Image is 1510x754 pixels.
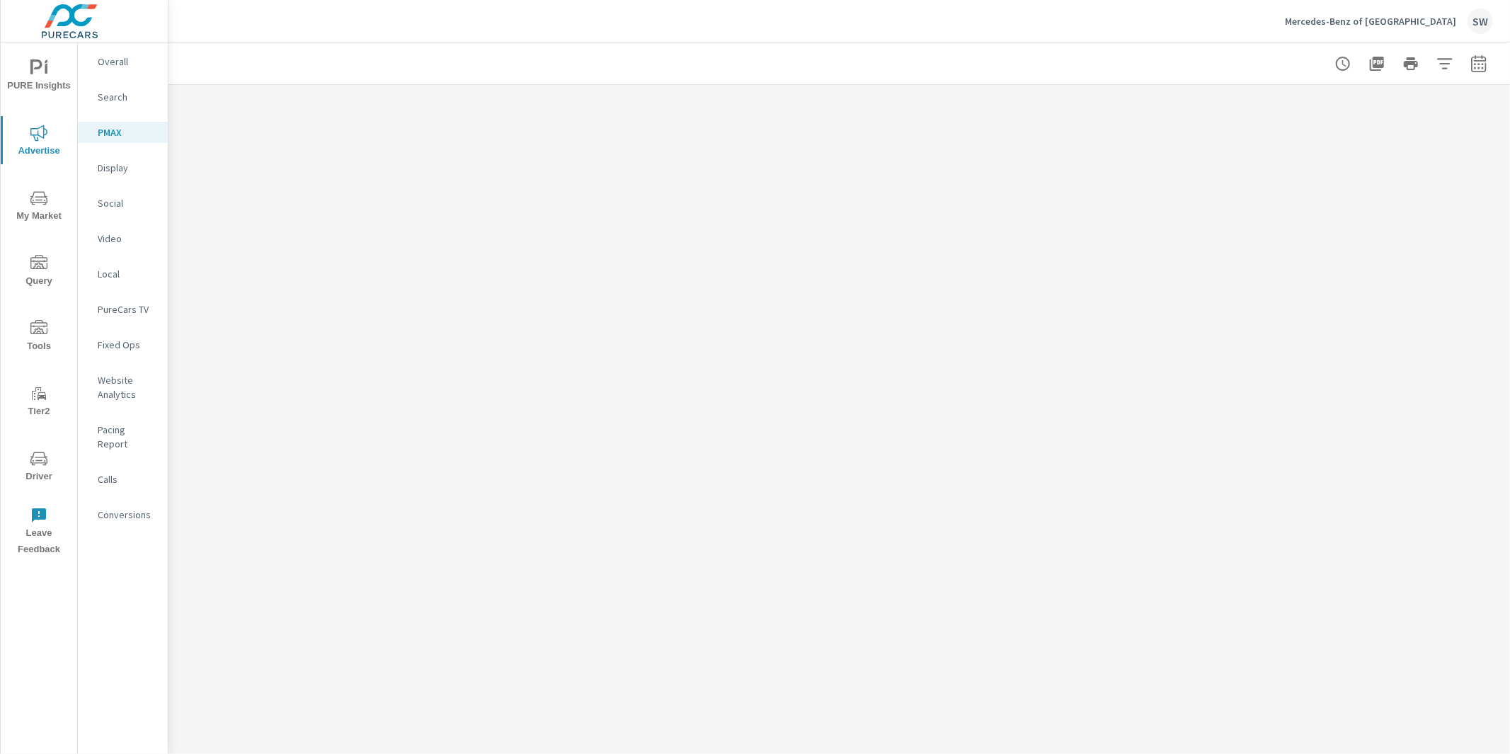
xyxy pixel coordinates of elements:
div: Fixed Ops [78,334,168,355]
div: SW [1468,8,1493,34]
div: Calls [78,469,168,490]
button: Print Report [1397,50,1425,78]
div: Search [78,86,168,108]
span: My Market [5,190,73,224]
p: Overall [98,55,156,69]
p: Search [98,90,156,104]
p: Display [98,161,156,175]
div: PureCars TV [78,299,168,320]
p: Conversions [98,508,156,522]
p: PMAX [98,125,156,139]
div: PMAX [78,122,168,143]
p: Social [98,196,156,210]
div: Website Analytics [78,370,168,405]
p: Fixed Ops [98,338,156,352]
div: Social [78,193,168,214]
p: Video [98,232,156,246]
p: PureCars TV [98,302,156,316]
p: Pacing Report [98,423,156,451]
p: Calls [98,472,156,486]
p: Local [98,267,156,281]
span: Driver [5,450,73,485]
span: Advertise [5,125,73,159]
button: "Export Report to PDF" [1363,50,1391,78]
div: Display [78,157,168,178]
div: Conversions [78,504,168,525]
span: Tools [5,320,73,355]
button: Apply Filters [1431,50,1459,78]
div: Local [78,263,168,285]
span: Query [5,255,73,290]
span: Leave Feedback [5,507,73,558]
div: Overall [78,51,168,72]
button: Select Date Range [1465,50,1493,78]
div: nav menu [1,42,77,564]
p: Mercedes-Benz of [GEOGRAPHIC_DATA] [1285,15,1456,28]
span: PURE Insights [5,59,73,94]
div: Video [78,228,168,249]
span: Tier2 [5,385,73,420]
div: Pacing Report [78,419,168,455]
p: Website Analytics [98,373,156,401]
